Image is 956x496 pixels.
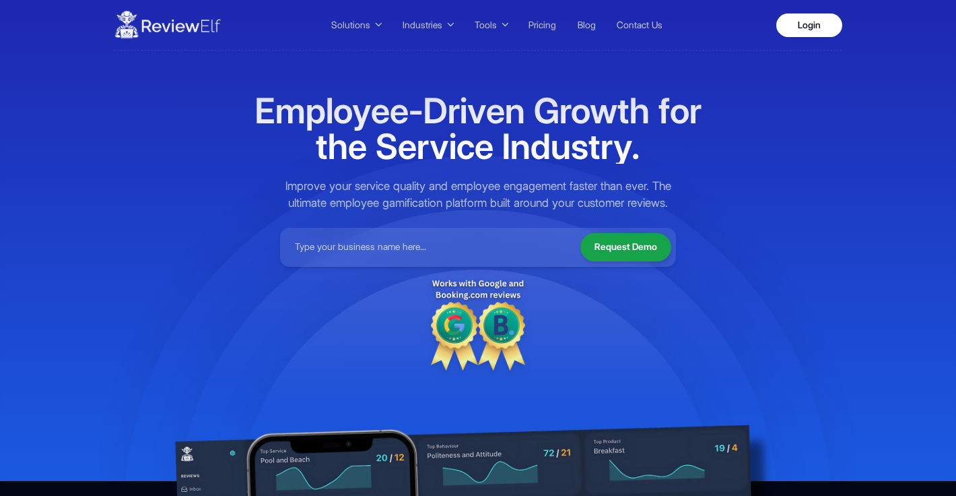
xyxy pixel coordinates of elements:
button: Request Demo [580,233,671,261]
a: Blog [570,15,603,34]
a: Pricing [522,15,564,34]
span: Industries [403,18,442,32]
p: Improve your service quality and employee engagement faster than ever. The ultimate employee gami... [280,178,676,211]
button: Tools [467,15,515,35]
span: Tools [475,18,497,32]
button: Industries [395,15,460,35]
img: Discount tag [431,276,525,371]
a: Contact Us [610,15,670,34]
a: Login [776,13,842,37]
img: ReviewElf Logo [114,6,221,44]
span: Solutions [331,18,370,32]
input: Type your business name here... [285,232,571,262]
button: Solutions [324,15,388,35]
h1: Employee-Driven Growth for the Service Industry. [252,93,704,164]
